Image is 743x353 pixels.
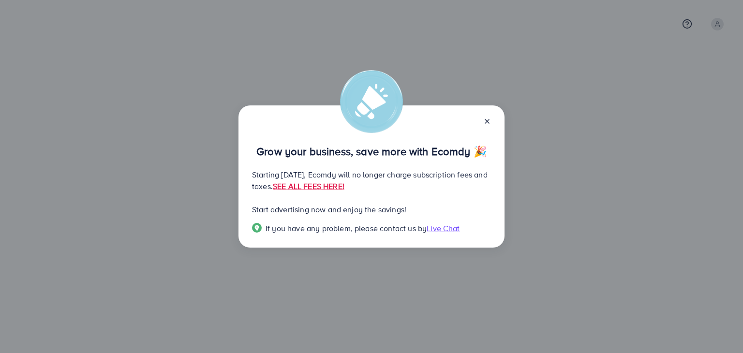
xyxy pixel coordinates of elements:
[340,70,403,133] img: alert
[252,169,491,192] p: Starting [DATE], Ecomdy will no longer charge subscription fees and taxes.
[427,223,460,234] span: Live Chat
[252,146,491,157] p: Grow your business, save more with Ecomdy 🎉
[252,223,262,233] img: Popup guide
[273,181,344,191] a: SEE ALL FEES HERE!
[266,223,427,234] span: If you have any problem, please contact us by
[252,204,491,215] p: Start advertising now and enjoy the savings!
